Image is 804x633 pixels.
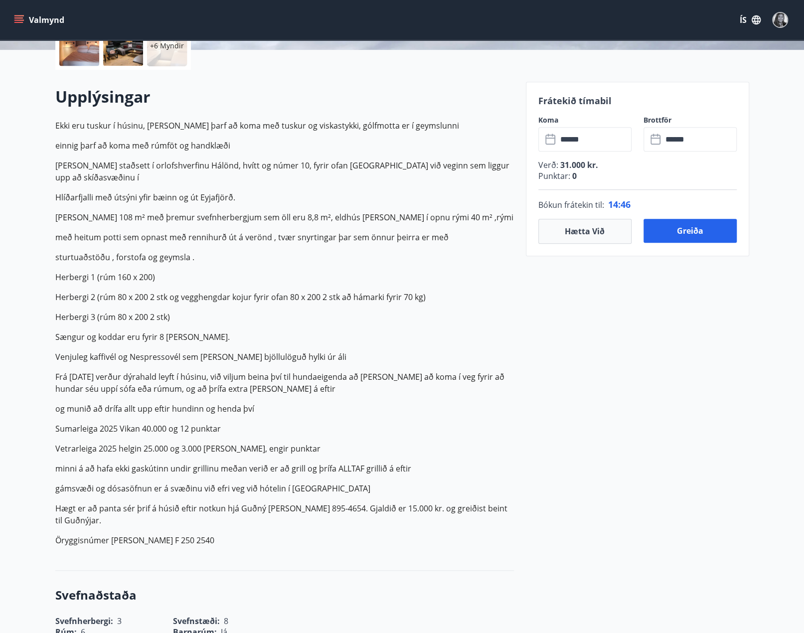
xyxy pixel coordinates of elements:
[55,86,514,108] h2: Upplýsingar
[55,463,514,475] p: minni á að hafa ekki gaskútinn undir grillinu meðan verið er að grill og þrífa ALLTAF grillið á e...
[538,170,737,181] p: Punktar :
[538,94,737,107] p: Frátekið tímabil
[55,120,514,132] p: Ekki eru tuskur í húsinu, [PERSON_NAME] þarf að koma með tuskur og viskastykki, gólfmotta er í ge...
[55,140,514,152] p: einnig þarf að koma með rúmföt og handklæði
[734,11,766,29] button: ÍS
[12,11,68,29] button: menu
[773,13,787,27] img: Wro6aUtjVPsADaVPb2LL6ek4sr7QIB3cw3KYbnTK.jpg
[538,219,632,244] button: Hætta við
[621,198,631,210] span: 46
[538,199,604,211] span: Bókun frátekin til :
[55,251,514,263] p: sturtuaðstöðu , forstofa og geymsla .
[558,159,598,170] span: 31.000 kr.
[55,159,514,183] p: [PERSON_NAME] staðsett í orlofshverfinu Hálönd, hvítt og númer 10, fyrir ofan [GEOGRAPHIC_DATA] v...
[55,331,514,343] p: Sængur og koddar eru fyrir 8 [PERSON_NAME].
[643,219,737,243] button: Greiða
[55,502,514,526] p: Hægt er að panta sér þrif á húsið eftir notkun hjá Guðný [PERSON_NAME] 895-4654. Gjaldið er 15.00...
[55,291,514,303] p: Herbergi 2 (rúm 80 x 200 2 stk og vegghengdar kojur fyrir ofan 80 x 200 2 stk að hámarki fyrir 70...
[55,587,514,604] h3: Svefnaðstaða
[150,41,184,51] p: +6 Myndir
[55,423,514,435] p: Sumarleiga 2025 Vikan 40.000 og 12 punktar
[55,482,514,494] p: gámsvæði og dósasöfnun er á svæðinu við efri veg við hótelin í [GEOGRAPHIC_DATA]
[538,115,632,125] label: Koma
[55,311,514,323] p: Herbergi 3 (rúm 80 x 200 2 stk)
[55,534,514,546] p: Öryggisnúmer [PERSON_NAME] F 250 2540
[55,211,514,223] p: [PERSON_NAME] 108 m² með þremur svefnherbergjum sem öll eru 8,8 m², eldhús [PERSON_NAME] í opnu r...
[55,351,514,363] p: Venjuleg kaffivél og Nespressovél sem [PERSON_NAME] bjöllulöguð hylki úr áli
[608,198,621,210] span: 14 :
[55,403,514,415] p: og munið að drífa allt upp eftir hundinn og henda því
[55,191,514,203] p: Hlíðarfjalli með útsýni yfir bæinn og út Eyjafjörð.
[570,170,577,181] span: 0
[55,231,514,243] p: með heitum potti sem opnast með rennihurð út á verönd , tvær snyrtingar þar sem önnur þeirra er með
[55,371,514,395] p: Frá [DATE] verður dýrahald leyft í húsinu, við viljum beina því til hundaeigenda að [PERSON_NAME]...
[538,159,737,170] p: Verð :
[643,115,737,125] label: Brottför
[55,271,514,283] p: Herbergi 1 (rúm 160 x 200)
[55,443,514,455] p: Vetrarleiga 2025 helgin 25.000 og 3.000 [PERSON_NAME], engir punktar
